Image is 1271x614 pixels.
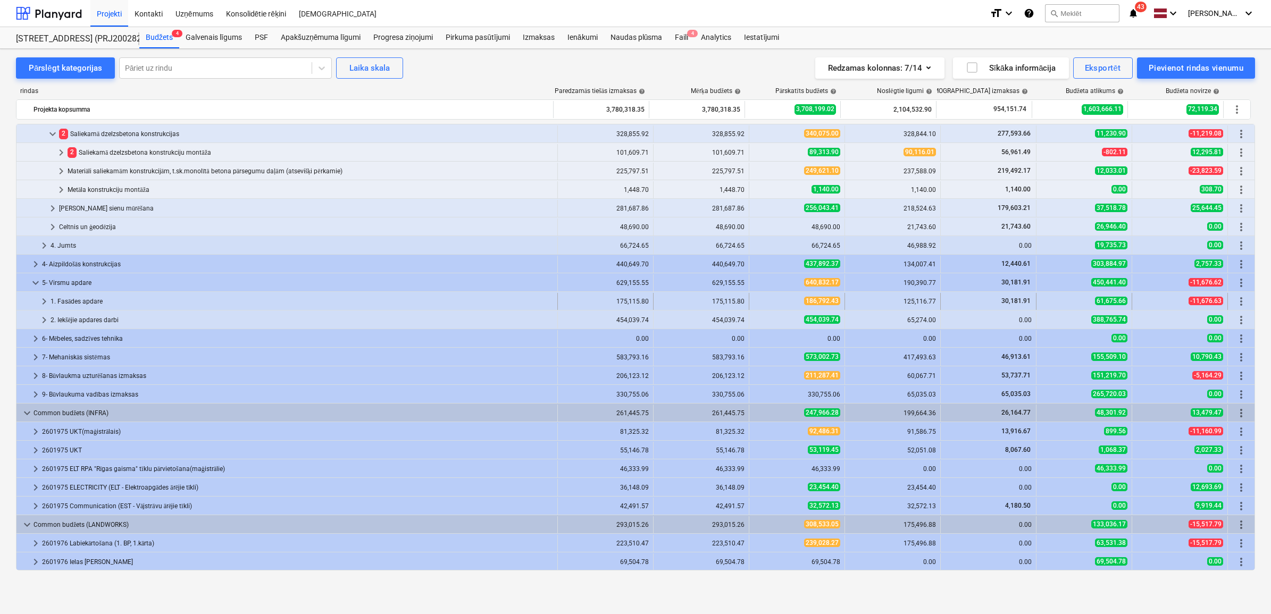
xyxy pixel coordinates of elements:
span: Vairāk darbību [1235,295,1248,308]
div: Budžets [139,27,179,48]
div: Saliekamā dzelzsbetona konstrukcijas [59,125,553,142]
span: 954,151.74 [992,105,1027,114]
div: Metāla konstrukciju montāža [68,181,553,198]
div: 0.00 [945,484,1032,491]
span: help [1211,88,1219,95]
div: 0.00 [945,465,1032,473]
a: Budžets4 [139,27,179,48]
div: 328,855.92 [658,130,745,138]
div: 237,588.09 [849,167,936,175]
span: Vairāk darbību [1235,221,1248,233]
span: 72,119.34 [1186,104,1219,114]
span: 23,454.40 [808,483,840,491]
span: 4 [687,30,698,37]
span: -802.11 [1102,148,1127,156]
div: Budžeta atlikums [1066,87,1124,95]
span: 30,181.91 [1000,279,1032,286]
a: Pirkuma pasūtījumi [439,27,516,48]
div: [STREET_ADDRESS] (PRJ2002826) 2601978 [16,33,127,45]
span: keyboard_arrow_right [29,537,42,550]
div: 65,035.03 [849,391,936,398]
a: Progresa ziņojumi [367,27,439,48]
span: 640,832.17 [804,278,840,287]
span: 0.00 [1111,185,1127,194]
span: Vairāk darbību [1235,425,1248,438]
span: keyboard_arrow_right [29,258,42,271]
span: Vairāk darbību [1235,165,1248,178]
span: 219,492.17 [997,167,1032,174]
span: 1,068.37 [1099,445,1127,454]
span: -15,517.79 [1189,520,1223,528]
span: keyboard_arrow_right [29,425,42,438]
span: 2,027.33 [1194,445,1223,454]
span: Vairāk darbību [1235,351,1248,364]
div: 48,690.00 [658,223,745,231]
span: Vairāk darbību [1235,128,1248,140]
div: 1,140.00 [849,186,936,194]
span: 2,757.33 [1194,259,1223,268]
span: Vairāk darbību [1235,462,1248,475]
span: -11,676.63 [1189,297,1223,305]
button: Redzamas kolonnas:7/14 [815,57,944,79]
div: Eksportēt [1085,61,1121,75]
div: 134,007.41 [849,260,936,268]
span: Vairāk darbību [1235,239,1248,252]
div: 55,146.78 [562,447,649,454]
div: 81,325.32 [658,428,745,435]
div: 2601975 ELT RPA "Rīgas gaisma" tīklu pārvietošana(maģistrālie) [42,460,553,477]
div: 46,333.99 [658,465,745,473]
span: keyboard_arrow_right [38,295,51,308]
div: Paredzamās tiešās izmaksas [555,87,645,95]
a: Analytics [695,27,738,48]
span: keyboard_arrow_down [21,407,34,419]
div: 225,797.51 [562,167,649,175]
div: 4- Aizpildošās konstrukcijas [42,256,553,273]
span: keyboard_arrow_right [29,500,42,512]
div: Galvenais līgums [179,27,248,48]
div: 4. Jumts [51,237,553,254]
span: Vairāk darbību [1235,369,1248,382]
span: 12,033.01 [1095,166,1127,175]
div: Pievienot rindas vienumu [1149,61,1243,75]
div: 91,586.75 [849,428,936,435]
span: keyboard_arrow_right [55,146,68,159]
div: 0.00 [658,335,745,342]
div: 440,649.70 [658,260,745,268]
span: 211,287.41 [804,371,840,380]
div: 225,797.51 [658,167,745,175]
span: Vairāk darbību [1235,444,1248,457]
div: 281,687.86 [562,205,649,212]
span: 12,693.69 [1191,483,1223,491]
span: 450,441.40 [1091,278,1127,287]
span: 37,518.78 [1095,204,1127,212]
span: Vairāk darbību [1235,407,1248,419]
span: keyboard_arrow_down [21,518,34,531]
div: Sīkāka informācija [966,61,1056,75]
div: 2601975 UKT(maģistrālais) [42,423,553,440]
span: Vairāk darbību [1235,537,1248,550]
div: Izmaksas [516,27,561,48]
span: help [637,88,645,95]
span: 48,301.92 [1095,408,1127,417]
span: 0.00 [1111,334,1127,342]
div: 7- Mehaniskās sistēmas [42,349,553,366]
div: 2,104,532.90 [845,101,932,118]
span: 25,644.45 [1191,204,1223,212]
span: 437,892.37 [804,259,840,268]
div: 0.00 [945,316,1032,324]
span: 0.00 [1111,483,1127,491]
span: 573,002.73 [804,352,840,361]
div: 261,445.75 [658,409,745,417]
span: 4 [172,30,182,37]
div: Apakšuzņēmuma līgumi [274,27,367,48]
div: 101,609.71 [562,149,649,156]
div: 0.00 [945,242,1032,249]
span: 13,916.67 [1000,427,1032,435]
span: Vairāk darbību [1235,183,1248,196]
div: 440,649.70 [562,260,649,268]
div: 81,325.32 [562,428,649,435]
span: 277,593.66 [997,130,1032,137]
div: Naudas plūsma [604,27,669,48]
div: Pārslēgt kategorijas [29,61,102,75]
